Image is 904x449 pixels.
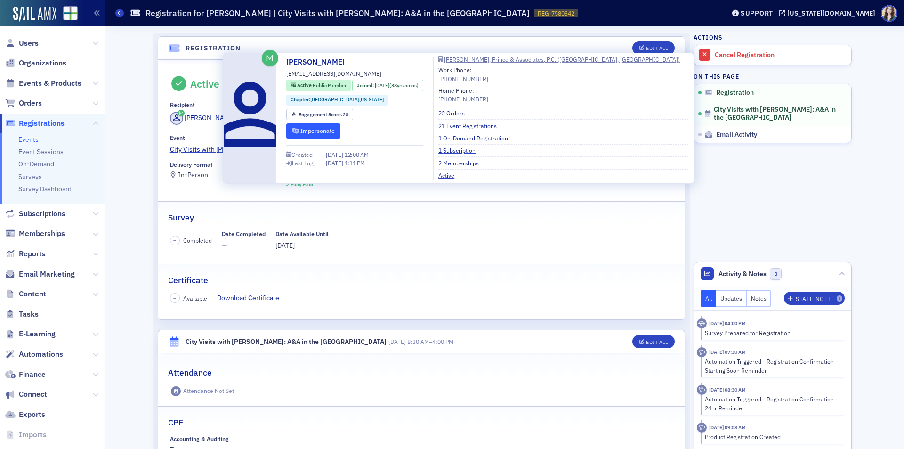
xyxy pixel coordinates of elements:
[697,347,707,357] div: Activity
[716,131,757,139] span: Email Activity
[292,161,318,166] div: Last Login
[352,80,423,91] div: Joined: 1987-03-20 00:00:00
[222,241,266,251] span: —
[18,185,72,193] a: Survey Dashboard
[787,9,875,17] div: [US_STATE][DOMAIN_NAME]
[407,338,429,345] time: 8:30 AM
[715,51,847,59] div: Cancel Registration
[5,309,39,319] a: Tasks
[170,101,195,108] div: Recipient
[326,151,345,158] span: [DATE]
[299,111,343,118] span: Engagement Score :
[705,395,838,412] div: Automation Triggered - Registration Confirmation - 24hr Reminder
[168,367,212,379] h2: Attendance
[444,57,680,62] div: [PERSON_NAME], Prince & Associates, P.C. ([GEOGRAPHIC_DATA], [GEOGRAPHIC_DATA])
[438,146,483,155] a: 1 Subscription
[632,335,675,348] button: Edit All
[5,329,56,339] a: E-Learning
[186,43,241,53] h4: Registration
[5,409,45,420] a: Exports
[217,293,286,303] a: Download Certificate
[275,241,295,250] span: [DATE]
[632,41,675,55] button: Edit All
[145,8,530,19] h1: Registration for [PERSON_NAME] | City Visits with [PERSON_NAME]: A&A in the [GEOGRAPHIC_DATA]
[275,230,329,237] div: Date Available Until
[438,95,488,103] a: [PHONE_NUMBER]
[168,274,208,286] h2: Certificate
[5,249,46,259] a: Reports
[646,46,668,51] div: Edit All
[716,89,754,97] span: Registration
[709,424,746,431] time: 8/4/2025 09:58 AM
[18,160,54,168] a: On-Demand
[438,74,488,83] div: [PHONE_NUMBER]
[168,212,194,224] h2: Survey
[286,57,352,68] a: [PERSON_NAME]
[694,72,852,81] h4: On this page
[438,109,472,117] a: 22 Orders
[646,340,668,345] div: Edit All
[345,159,365,167] span: 1:11 PM
[291,181,313,188] div: Fully Paid
[709,320,746,327] time: 8/27/2025 04:00 PM
[13,7,56,22] a: SailAMX
[170,145,673,155] a: City Visits with [PERSON_NAME]: A&A in the [GEOGRAPHIC_DATA]
[313,82,347,89] span: Public Member
[438,57,688,62] a: [PERSON_NAME], Prince & Associates, P.C. ([GEOGRAPHIC_DATA], [GEOGRAPHIC_DATA])
[5,430,47,440] a: Imports
[183,294,207,302] span: Available
[19,430,47,440] span: Imports
[291,96,310,103] span: Chapter :
[190,78,219,90] div: Active
[18,135,39,144] a: Events
[697,318,707,328] div: Activity
[291,82,347,90] a: Active Public Member
[19,78,81,89] span: Events & Products
[222,230,266,237] div: Date Completed
[173,237,176,244] span: –
[716,290,747,307] button: Updates
[170,134,185,141] div: Event
[19,58,66,68] span: Organizations
[19,329,56,339] span: E-Learning
[705,433,838,441] div: Product Registration Created
[438,86,488,104] div: Home Phone:
[796,296,831,302] div: Staff Note
[5,38,39,49] a: Users
[697,385,707,395] div: Activity
[185,113,235,123] div: [PERSON_NAME]
[438,171,461,180] a: Active
[438,65,488,83] div: Work Phone:
[375,82,419,90] div: (38yrs 5mos)
[183,387,234,394] div: Attendance Not Set
[19,309,39,319] span: Tasks
[438,134,515,142] a: 1 On-Demand Registration
[19,38,39,49] span: Users
[701,290,717,307] button: All
[19,389,47,400] span: Connect
[170,435,229,442] div: Accounting & Auditing
[784,292,845,305] button: Staff Note
[18,147,64,156] a: Event Sessions
[694,45,851,65] a: Cancel Registration
[170,161,213,168] div: Delivery Format
[19,229,65,239] span: Memberships
[741,9,773,17] div: Support
[438,159,486,167] a: 2 Memberships
[223,171,275,181] span: Shop As Purchase
[694,33,723,41] h4: Actions
[705,357,838,375] div: Automation Triggered - Registration Confirmation - Starting Soon Reminder
[881,5,897,22] span: Profile
[19,409,45,420] span: Exports
[375,82,389,89] span: [DATE]
[291,152,313,157] div: Created
[19,289,46,299] span: Content
[5,389,47,400] a: Connect
[186,337,387,347] div: City Visits with [PERSON_NAME]: A&A in the [GEOGRAPHIC_DATA]
[5,269,75,279] a: Email Marketing
[432,338,453,345] time: 4:00 PM
[63,6,78,21] img: SailAMX
[345,151,369,158] span: 12:00 AM
[747,290,771,307] button: Notes
[388,338,406,345] span: [DATE]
